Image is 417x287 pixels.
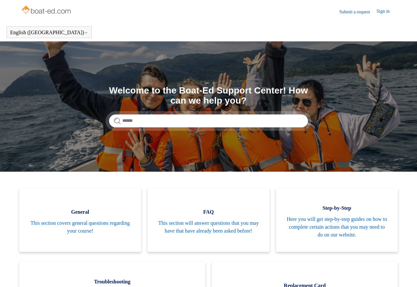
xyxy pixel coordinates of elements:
[109,114,308,127] input: Search
[10,30,88,36] button: English ([GEOGRAPHIC_DATA])
[29,219,131,235] span: This section covers general questions regarding your course!
[286,215,388,239] span: Here you will get step-by-step guides on how to complete certain actions that you may need to do ...
[21,4,73,17] img: Boat-Ed Help Center home page
[157,219,259,235] span: This section will answer questions that you may have that have already been asked before!
[286,204,388,212] span: Step-by-Step
[29,278,195,286] span: Troubleshooting
[276,188,398,252] a: Step-by-Step Here you will get step-by-step guides on how to complete certain actions that you ma...
[147,188,269,252] a: FAQ This section will answer questions that you may have that have already been asked before!
[377,8,396,16] a: Sign in
[339,8,377,15] a: Submit a request
[29,208,131,216] span: General
[109,86,308,106] h1: Welcome to the Boat-Ed Support Center! How can we help you?
[19,188,141,252] a: General This section covers general questions regarding your course!
[157,208,259,216] span: FAQ
[395,265,412,282] div: Live chat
